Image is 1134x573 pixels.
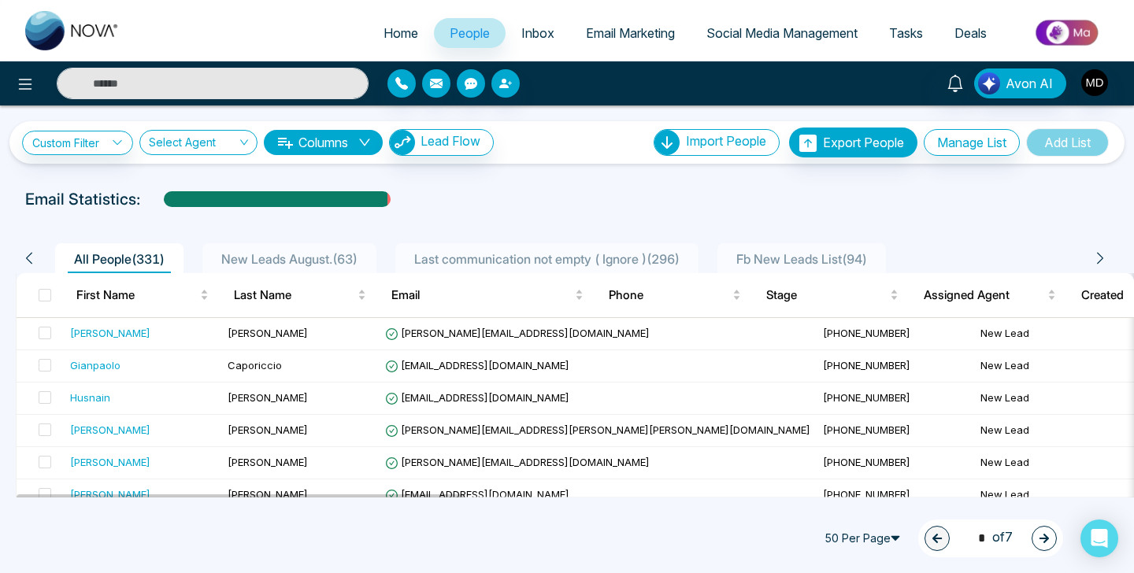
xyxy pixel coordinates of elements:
span: [EMAIL_ADDRESS][DOMAIN_NAME] [385,391,569,404]
span: [PHONE_NUMBER] [823,391,910,404]
div: [PERSON_NAME] [70,325,150,341]
a: Lead FlowLead Flow [383,129,494,156]
span: Fb New Leads List ( 94 ) [730,251,873,267]
img: Lead Flow [390,130,415,155]
span: [PERSON_NAME] [228,488,308,501]
span: Email Marketing [586,25,675,41]
th: Phone [596,273,754,317]
span: All People ( 331 ) [68,251,171,267]
span: Social Media Management [706,25,858,41]
span: Assigned Agent [924,286,1044,305]
button: Avon AI [974,68,1066,98]
td: New Lead [974,318,1132,350]
th: Stage [754,273,911,317]
span: [PERSON_NAME] [228,391,308,404]
span: [PERSON_NAME] [228,423,308,436]
td: New Lead [974,447,1132,479]
span: Import People [686,133,766,149]
span: [PHONE_NUMBER] [823,456,910,468]
span: New Leads August. ( 63 ) [215,251,364,267]
a: Tasks [873,18,939,48]
span: Phone [609,286,729,305]
img: Market-place.gif [1010,15,1125,50]
span: [PERSON_NAME] [228,456,308,468]
span: [PHONE_NUMBER] [823,327,910,339]
span: of 7 [969,527,1013,549]
th: First Name [64,273,221,317]
span: 50 Per Page [817,526,912,551]
div: [PERSON_NAME] [70,486,150,502]
td: New Lead [974,350,1132,383]
img: User Avatar [1081,69,1108,96]
div: Husnain [70,390,110,405]
a: Inbox [506,18,570,48]
th: Assigned Agent [911,273,1069,317]
span: [PHONE_NUMBER] [823,359,910,372]
span: Last Name [234,286,354,305]
span: Home [384,25,418,41]
span: [EMAIL_ADDRESS][DOMAIN_NAME] [385,488,569,501]
button: Export People [789,128,917,157]
td: New Lead [974,383,1132,415]
span: [PERSON_NAME][EMAIL_ADDRESS][PERSON_NAME][PERSON_NAME][DOMAIN_NAME] [385,423,810,436]
a: People [434,18,506,48]
a: Social Media Management [691,18,873,48]
th: Last Name [221,273,379,317]
img: Nova CRM Logo [25,11,120,50]
span: [EMAIL_ADDRESS][DOMAIN_NAME] [385,359,569,372]
div: [PERSON_NAME] [70,454,150,470]
div: [PERSON_NAME] [70,422,150,438]
td: New Lead [974,479,1132,512]
p: Email Statistics: [25,187,140,211]
span: [PERSON_NAME][EMAIL_ADDRESS][DOMAIN_NAME] [385,327,650,339]
button: Columnsdown [264,130,383,155]
span: Caporiccio [228,359,282,372]
span: [PERSON_NAME][EMAIL_ADDRESS][DOMAIN_NAME] [385,456,650,468]
span: down [358,136,371,149]
span: Inbox [521,25,554,41]
div: Gianpaolo [70,357,120,373]
span: Avon AI [1006,74,1053,93]
span: Last communication not empty ( Ignore ) ( 296 ) [408,251,686,267]
img: Lead Flow [978,72,1000,94]
span: People [450,25,490,41]
td: New Lead [974,415,1132,447]
button: Lead Flow [389,129,494,156]
span: Stage [766,286,887,305]
span: Export People [823,135,904,150]
a: Email Marketing [570,18,691,48]
span: Lead Flow [421,133,480,149]
span: [PHONE_NUMBER] [823,423,910,436]
a: Home [368,18,434,48]
span: [PERSON_NAME] [228,327,308,339]
button: Manage List [924,129,1020,156]
a: Deals [939,18,1002,48]
th: Email [379,273,596,317]
span: Deals [954,25,987,41]
span: [PHONE_NUMBER] [823,488,910,501]
span: First Name [76,286,197,305]
span: Tasks [889,25,923,41]
a: Custom Filter [22,131,133,155]
span: Email [391,286,572,305]
div: Open Intercom Messenger [1080,519,1118,557]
